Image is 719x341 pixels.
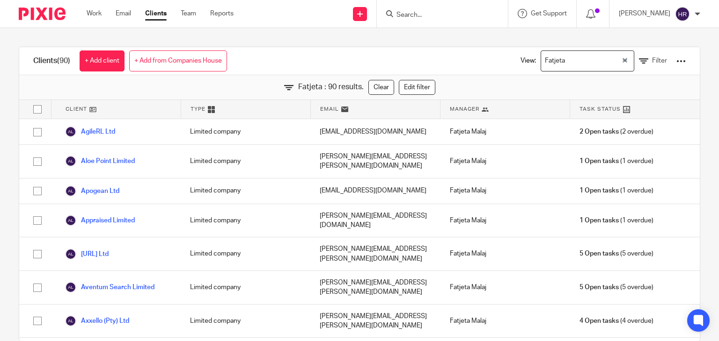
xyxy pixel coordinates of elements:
[310,119,440,144] div: [EMAIL_ADDRESS][DOMAIN_NAME]
[506,47,686,75] div: View:
[440,145,570,178] div: Fatjeta Malaj
[65,215,76,226] img: svg%3E
[310,237,440,270] div: [PERSON_NAME][EMAIL_ADDRESS][PERSON_NAME][DOMAIN_NAME]
[440,305,570,338] div: Fatjeta Malaj
[129,50,227,71] a: + Add from Companies House
[181,119,310,144] div: Limited company
[623,57,627,65] button: Clear Selected
[181,237,310,270] div: Limited company
[440,204,570,237] div: Fatjeta Malaj
[181,9,196,18] a: Team
[65,249,76,260] img: svg%3E
[396,11,480,20] input: Search
[65,315,129,327] a: Axxello (Pty) Ltd
[580,249,619,258] span: 5 Open tasks
[65,215,135,226] a: Appraised Limited
[580,283,653,292] span: (5 overdue)
[310,178,440,204] div: [EMAIL_ADDRESS][DOMAIN_NAME]
[531,10,567,17] span: Get Support
[145,9,167,18] a: Clients
[580,216,653,225] span: (1 overdue)
[310,145,440,178] div: [PERSON_NAME][EMAIL_ADDRESS][PERSON_NAME][DOMAIN_NAME]
[320,105,339,113] span: Email
[65,156,76,167] img: svg%3E
[210,9,234,18] a: Reports
[181,271,310,304] div: Limited company
[65,185,119,197] a: Apogean Ltd
[65,282,76,293] img: svg%3E
[440,237,570,270] div: Fatjeta Malaj
[399,80,435,95] a: Edit filter
[440,271,570,304] div: Fatjeta Malaj
[298,82,364,92] span: Fatjeta : 90 results.
[580,316,619,326] span: 4 Open tasks
[66,105,87,113] span: Client
[29,100,46,118] input: Select all
[65,156,135,167] a: Aloe Point Limited
[580,283,619,292] span: 5 Open tasks
[568,53,620,69] input: Search for option
[33,56,70,66] h1: Clients
[310,204,440,237] div: [PERSON_NAME][EMAIL_ADDRESS][DOMAIN_NAME]
[580,316,653,326] span: (4 overdue)
[65,282,154,293] a: Aventum Search Limited
[541,50,634,71] div: Search for option
[580,186,653,195] span: (1 overdue)
[65,126,115,137] a: AgileRL Ltd
[580,127,619,136] span: 2 Open tasks
[65,249,109,260] a: [URL] Ltd
[450,105,479,113] span: Manager
[580,216,619,225] span: 1 Open tasks
[580,105,621,113] span: Task Status
[543,53,567,69] span: Fatjeta
[580,156,653,166] span: (1 overdue)
[65,185,76,197] img: svg%3E
[310,271,440,304] div: [PERSON_NAME][EMAIL_ADDRESS][PERSON_NAME][DOMAIN_NAME]
[57,57,70,64] span: (90)
[368,80,394,95] a: Clear
[65,126,76,137] img: svg%3E
[19,7,66,20] img: Pixie
[181,305,310,338] div: Limited company
[652,57,667,64] span: Filter
[580,249,653,258] span: (5 overdue)
[181,204,310,237] div: Limited company
[440,119,570,144] div: Fatjeta Malaj
[440,178,570,204] div: Fatjeta Malaj
[580,127,653,136] span: (2 overdue)
[580,186,619,195] span: 1 Open tasks
[116,9,131,18] a: Email
[191,105,205,113] span: Type
[181,145,310,178] div: Limited company
[675,7,690,21] img: svg%3E
[181,178,310,204] div: Limited company
[580,156,619,166] span: 1 Open tasks
[87,9,102,18] a: Work
[65,315,76,327] img: svg%3E
[80,50,125,71] a: + Add client
[310,305,440,338] div: [PERSON_NAME][EMAIL_ADDRESS][PERSON_NAME][DOMAIN_NAME]
[619,9,670,18] p: [PERSON_NAME]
